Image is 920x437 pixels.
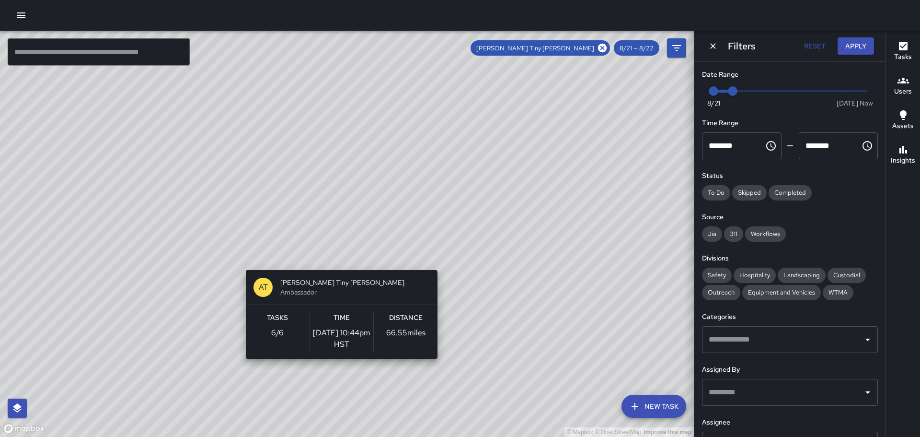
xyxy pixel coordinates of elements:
button: Open [861,333,874,346]
button: Filters [667,38,686,58]
button: Dismiss [706,39,720,53]
span: [DATE] [837,98,858,108]
span: 311 [724,230,743,238]
h6: Time Range [702,118,878,129]
div: [PERSON_NAME] Tiny [PERSON_NAME] [471,40,610,56]
h6: Date Range [702,70,878,80]
span: 8/21 — 8/22 [614,44,659,52]
button: New Task [621,395,686,418]
p: 6 / 6 [271,327,284,339]
span: WTMA [823,288,853,296]
div: Skipped [732,185,767,201]
p: [DATE] 10:44pm HST [310,327,374,350]
div: Landscaping [778,268,826,283]
p: AT [259,282,268,293]
button: Apply [838,37,874,55]
div: Outreach [702,285,740,300]
button: Choose time, selected time is 12:00 AM [761,136,781,155]
span: Skipped [732,189,767,197]
span: To Do [702,189,730,197]
button: Users [886,69,920,104]
span: [PERSON_NAME] Tiny [PERSON_NAME] [471,44,600,52]
h6: Tasks [894,52,912,62]
h6: Categories [702,312,878,322]
span: Custodial [828,271,866,279]
h6: Assigned By [702,365,878,375]
div: To Do [702,185,730,201]
h6: Distance [389,313,423,323]
button: Assets [886,104,920,138]
span: Workflows [745,230,786,238]
h6: Insights [891,155,915,166]
div: Hospitality [734,268,776,283]
span: Equipment and Vehicles [742,288,821,296]
span: 8/21 [707,98,720,108]
div: Custodial [828,268,866,283]
button: Insights [886,138,920,173]
button: Reset [799,37,830,55]
button: Choose time, selected time is 11:59 PM [858,136,877,155]
span: Ambassador [280,287,430,297]
div: 311 [724,226,743,242]
span: [PERSON_NAME] Tiny [PERSON_NAME] [280,278,430,287]
h6: Users [894,86,912,97]
span: Outreach [702,288,740,296]
button: Tasks [886,35,920,69]
h6: Source [702,212,878,223]
span: Jia [702,230,722,238]
span: Completed [769,189,812,197]
div: Equipment and Vehicles [742,285,821,300]
p: 66.55 miles [386,327,425,339]
h6: Status [702,171,878,181]
div: Jia [702,226,722,242]
h6: Divisions [702,253,878,264]
button: Open [861,386,874,399]
div: Safety [702,268,732,283]
span: Hospitality [734,271,776,279]
span: Now [860,98,873,108]
h6: Assets [892,121,914,131]
h6: Time [333,313,350,323]
span: Landscaping [778,271,826,279]
div: Completed [769,185,812,201]
h6: Assignee [702,417,878,428]
span: Safety [702,271,732,279]
div: Workflows [745,226,786,242]
h6: Tasks [267,313,288,323]
button: AT[PERSON_NAME] Tiny [PERSON_NAME]AmbassadorTasks6/6Time[DATE] 10:44pm HSTDistance66.55miles [246,270,437,359]
div: WTMA [823,285,853,300]
h6: Filters [728,38,755,54]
